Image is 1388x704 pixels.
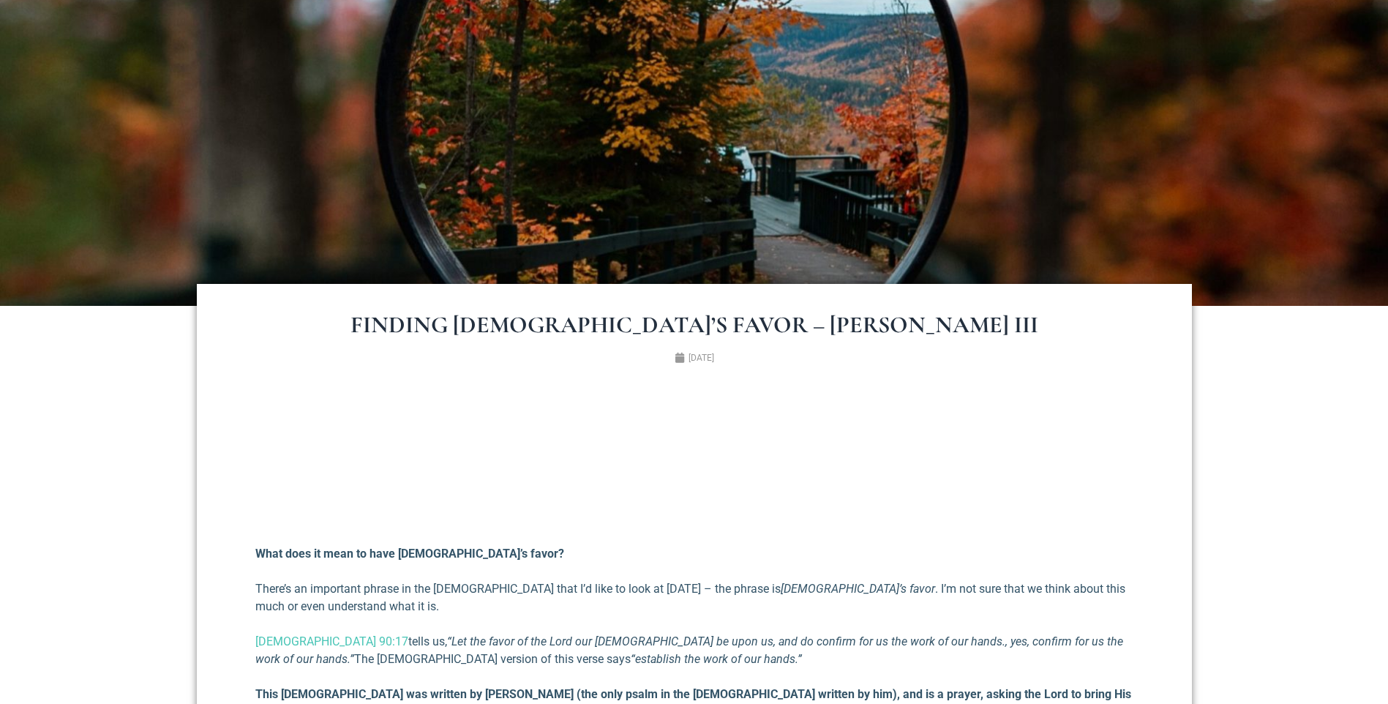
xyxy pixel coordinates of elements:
[255,634,1123,666] em: “Let the favor of the Lord our [DEMOGRAPHIC_DATA] be upon us, and do confirm for us the work of o...
[255,634,408,648] a: [DEMOGRAPHIC_DATA] 90:17
[255,547,564,561] strong: What does it mean to have [DEMOGRAPHIC_DATA]’s favor?
[255,580,1133,615] p: There’s an important phrase in the [DEMOGRAPHIC_DATA] that I’d like to look at [DATE] – the phras...
[689,353,714,363] time: [DATE]
[255,313,1133,337] h1: Finding [DEMOGRAPHIC_DATA]’s Favor – [PERSON_NAME] III
[631,652,802,666] em: “establish the work of our hands.”
[781,582,935,596] em: [DEMOGRAPHIC_DATA]’s favor
[255,633,1133,668] p: tells us, The [DEMOGRAPHIC_DATA] version of this verse says
[675,351,714,364] a: [DATE]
